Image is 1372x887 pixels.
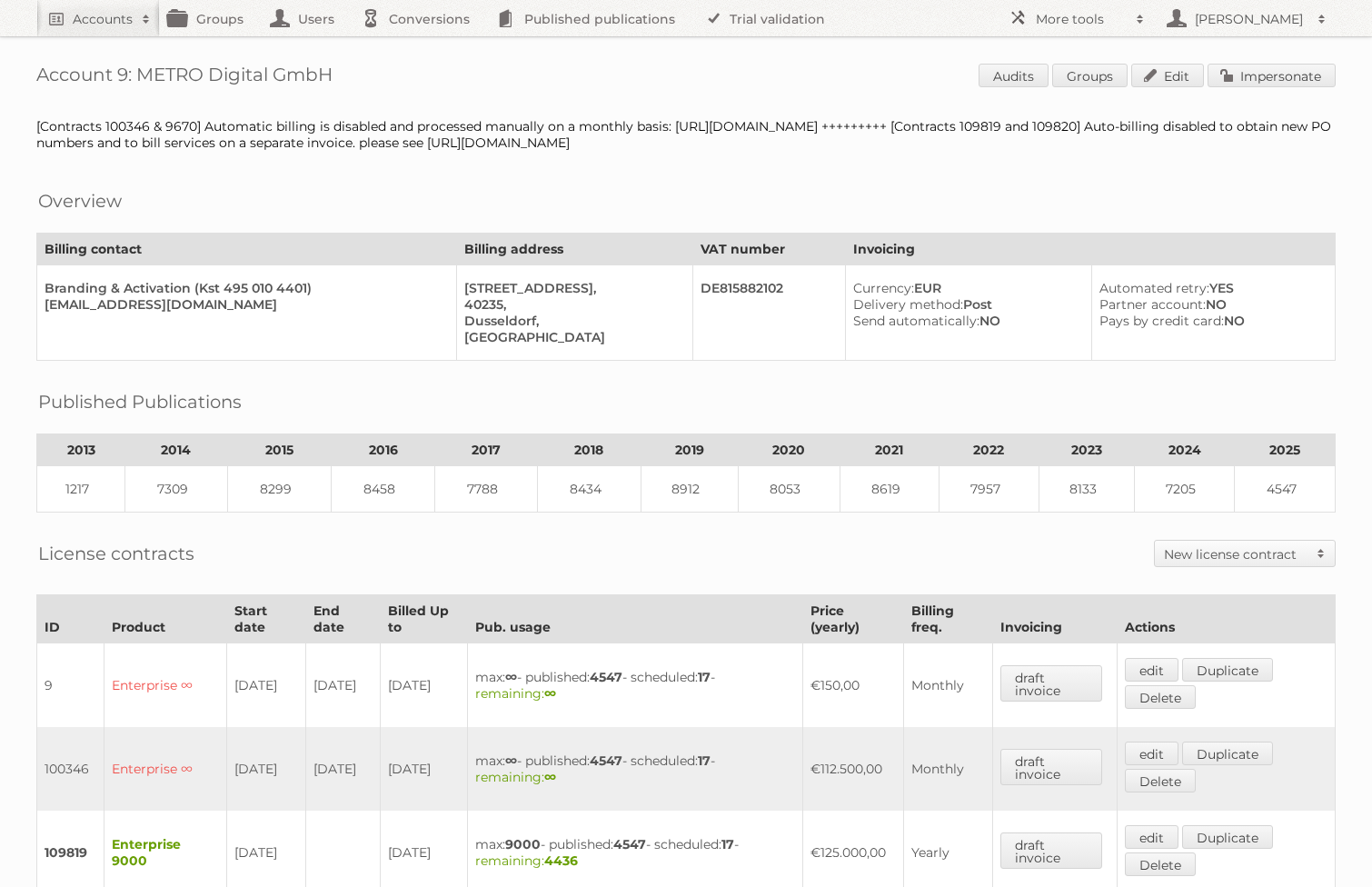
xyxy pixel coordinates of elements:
[698,669,711,685] strong: 17
[380,595,468,643] th: Billed Up to
[380,643,468,728] td: [DATE]
[846,234,1336,265] th: Invoicing
[853,313,1077,329] div: NO
[464,329,679,345] div: [GEOGRAPHIC_DATA]
[693,234,846,265] th: VAT number
[505,752,517,769] strong: ∞
[1164,545,1307,563] h2: New license contract
[1039,466,1135,513] td: 8133
[853,296,963,313] span: Delivery method:
[1182,825,1273,849] a: Duplicate
[475,769,556,785] span: remaining:
[1099,280,1320,296] div: YES
[853,280,914,296] span: Currency:
[544,769,556,785] strong: ∞
[37,595,104,643] th: ID
[802,727,903,811] td: €112.500,00
[104,643,227,728] td: Enterprise ∞
[1125,769,1196,792] a: Delete
[544,852,578,869] strong: 4436
[435,466,537,513] td: 7788
[331,434,434,466] th: 2016
[1182,742,1273,765] a: Duplicate
[840,434,940,466] th: 2021
[1099,313,1224,329] span: Pays by credit card:
[738,434,840,466] th: 2020
[613,836,646,852] strong: 4547
[306,727,381,811] td: [DATE]
[802,595,903,643] th: Price (yearly)
[45,296,442,313] div: [EMAIL_ADDRESS][DOMAIN_NAME]
[1190,10,1308,28] h2: [PERSON_NAME]
[693,265,846,361] td: DE815882102
[1000,665,1101,702] a: draft invoice
[37,434,125,466] th: 2013
[464,313,679,329] div: Dusseldorf,
[1125,685,1196,709] a: Delete
[1155,541,1335,566] a: New license contract
[104,727,227,811] td: Enterprise ∞
[227,434,331,466] th: 2015
[1182,658,1273,682] a: Duplicate
[1039,434,1135,466] th: 2023
[104,595,227,643] th: Product
[1000,749,1101,785] a: draft invoice
[1125,742,1178,765] a: edit
[993,595,1117,643] th: Invoicing
[1099,280,1209,296] span: Automated retry:
[38,540,194,567] h2: License contracts
[853,280,1077,296] div: EUR
[698,752,711,769] strong: 17
[38,388,242,415] h2: Published Publications
[73,10,133,28] h2: Accounts
[641,466,738,513] td: 8912
[537,434,641,466] th: 2018
[38,187,122,214] h2: Overview
[939,434,1039,466] th: 2022
[380,727,468,811] td: [DATE]
[1036,10,1127,28] h2: More tools
[537,466,641,513] td: 8434
[590,752,622,769] strong: 4547
[840,466,940,513] td: 8619
[468,643,803,728] td: max: - published: - scheduled: -
[904,595,993,643] th: Billing freq.
[1117,595,1335,643] th: Actions
[979,64,1049,87] a: Audits
[468,727,803,811] td: max: - published: - scheduled: -
[1125,658,1178,682] a: edit
[1000,832,1101,869] a: draft invoice
[904,643,993,728] td: Monthly
[1131,64,1204,87] a: Edit
[904,727,993,811] td: Monthly
[435,434,537,466] th: 2017
[475,685,556,702] span: remaining:
[306,643,381,728] td: [DATE]
[1052,64,1128,87] a: Groups
[464,280,679,296] div: [STREET_ADDRESS],
[505,669,517,685] strong: ∞
[544,685,556,702] strong: ∞
[1099,296,1206,313] span: Partner account:
[1134,434,1235,466] th: 2024
[227,595,306,643] th: Start date
[464,296,679,313] div: 40235,
[721,836,734,852] strong: 17
[37,643,104,728] td: 9
[1235,434,1336,466] th: 2025
[37,466,125,513] td: 1217
[853,296,1077,313] div: Post
[505,836,541,852] strong: 9000
[939,466,1039,513] td: 7957
[1125,852,1196,876] a: Delete
[37,234,457,265] th: Billing contact
[1134,466,1235,513] td: 7205
[1307,541,1335,566] span: Toggle
[227,466,331,513] td: 8299
[227,727,306,811] td: [DATE]
[306,595,381,643] th: End date
[227,643,306,728] td: [DATE]
[331,466,434,513] td: 8458
[802,643,903,728] td: €150,00
[456,234,693,265] th: Billing address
